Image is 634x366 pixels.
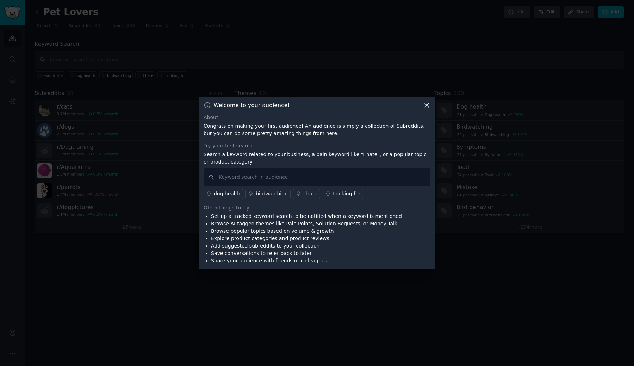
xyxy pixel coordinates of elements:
[211,213,402,220] li: Set up a tracked keyword search to be notified when a keyword is mentioned
[204,142,430,150] div: Try your first search
[204,189,243,199] a: dog health
[245,189,291,199] a: birdwatching
[211,235,402,242] li: Explore product categories and product reviews
[293,189,320,199] a: I hate
[213,102,290,109] h3: Welcome to your audience!
[211,250,402,257] li: Save conversations to refer back to later
[211,227,402,235] li: Browse popular topics based on volume & growth
[204,114,430,121] div: About
[323,189,363,199] a: Looking for
[204,122,430,137] p: Congrats on making your first audience! An audience is simply a collection of Subreddits, but you...
[256,190,288,197] div: birdwatching
[214,190,240,197] div: dog health
[211,257,402,264] li: Share your audience with friends or colleagues
[303,190,317,197] div: I hate
[333,190,360,197] div: Looking for
[204,204,430,212] div: Other things to try
[204,168,430,186] input: Keyword search in audience
[211,220,402,227] li: Browse AI-tagged themes like Pain Points, Solution Requests, or Money Talk
[204,151,430,166] p: Search a keyword related to your business, a pain keyword like "I hate", or a popular topic or pr...
[211,242,402,250] li: Add suggested subreddits to your collection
